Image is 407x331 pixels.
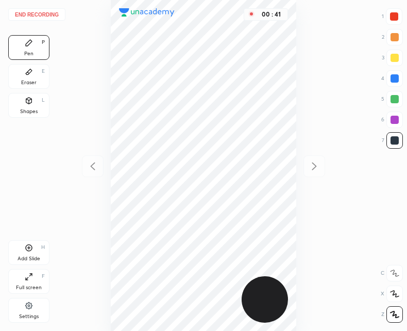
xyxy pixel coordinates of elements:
div: 00 : 41 [259,11,283,18]
div: X [381,286,403,302]
img: logo.38c385cc.svg [119,8,175,17]
div: Full screen [16,285,42,290]
button: End recording [8,8,65,21]
div: 6 [381,112,403,128]
div: H [41,245,45,250]
div: 3 [382,50,403,66]
div: Z [381,306,403,323]
div: Shapes [20,109,38,114]
div: P [42,40,45,45]
div: C [381,265,403,281]
div: L [42,98,45,103]
div: Add Slide [18,256,40,261]
div: 5 [381,91,403,107]
div: Pen [24,51,33,56]
div: Settings [19,314,39,319]
div: 2 [382,29,403,45]
div: E [42,69,45,74]
div: 1 [382,8,402,25]
div: F [42,274,45,279]
div: 4 [381,70,403,87]
div: Eraser [21,80,37,85]
div: 7 [382,132,403,149]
